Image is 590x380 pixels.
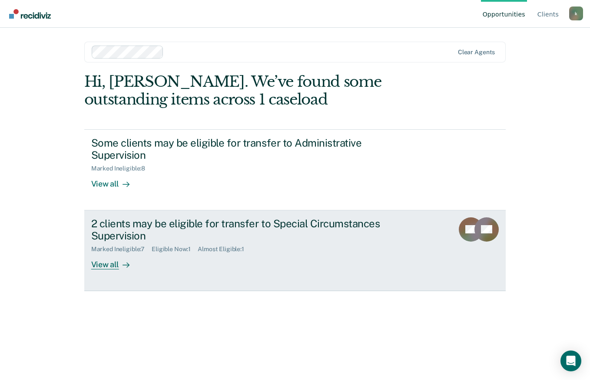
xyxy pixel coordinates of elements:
[91,246,152,253] div: Marked Ineligible : 7
[569,7,583,20] div: k
[84,73,421,108] div: Hi, [PERSON_NAME]. We’ve found some outstanding items across 1 caseload
[198,246,251,253] div: Almost Eligible : 1
[84,129,506,210] a: Some clients may be eligible for transfer to Administrative SupervisionMarked Ineligible:8View all
[91,217,396,242] div: 2 clients may be eligible for transfer to Special Circumstances Supervision
[84,210,506,291] a: 2 clients may be eligible for transfer to Special Circumstances SupervisionMarked Ineligible:7Eli...
[91,165,152,172] div: Marked Ineligible : 8
[152,246,198,253] div: Eligible Now : 1
[91,137,396,162] div: Some clients may be eligible for transfer to Administrative Supervision
[569,7,583,20] button: Profile dropdown button
[9,9,51,19] img: Recidiviz
[458,49,495,56] div: Clear agents
[560,351,581,371] div: Open Intercom Messenger
[91,253,140,270] div: View all
[91,172,140,189] div: View all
